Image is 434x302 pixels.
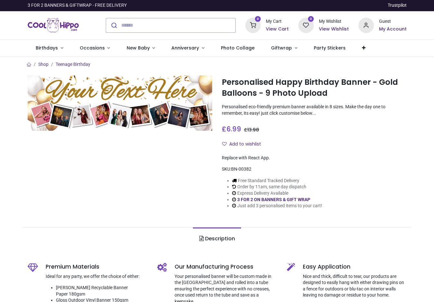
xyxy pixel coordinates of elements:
[163,40,213,57] a: Anniversary
[193,227,241,250] a: Description
[308,16,314,22] sup: 0
[118,40,163,57] a: New Baby
[38,62,49,67] a: Shop
[222,142,227,146] i: Add to wishlist
[222,124,241,134] span: £
[106,18,121,32] button: Submit
[237,197,310,202] a: 3 FOR 2 ON BANNERS & GIFT WRAP
[28,16,79,34] a: Logo of Cool Hippo
[244,127,259,133] span: £
[255,16,261,22] sup: 0
[46,263,148,271] h5: Premium Materials
[303,263,407,271] h5: Easy Application
[222,139,267,150] button: Add to wishlistAdd to wishlist
[46,273,148,280] p: Ideal for any party, we offer the choice of either:
[175,263,277,271] h5: Our Manufacturing Process
[298,22,314,27] a: 0
[232,203,322,209] li: Just add 3 personalised items to your cart!
[379,18,407,25] div: Guest
[379,26,407,32] a: My Account
[266,26,289,32] a: View Cart
[222,166,407,173] div: SKU:
[232,178,322,184] li: Free Standard Tracked Delivery
[127,45,150,51] span: New Baby
[314,45,346,51] span: Party Stickers
[222,77,407,99] h1: Personalised Happy Birthday Banner - Gold Balloons - 9 Photo Upload
[231,166,251,172] span: BN-00382
[222,155,407,161] div: Replace with React App.
[263,40,306,57] a: Giftwrap
[245,22,261,27] a: 0
[36,45,58,51] span: Birthdays
[171,45,199,51] span: Anniversary
[232,190,322,197] li: Express Delivery Available
[226,124,241,134] span: 6.99
[388,2,407,9] a: Trustpilot
[222,104,407,116] p: Personalised eco-friendly premium banner available in 8 sizes. Make the day one to remember, its ...
[221,45,255,51] span: Photo Collage
[80,45,105,51] span: Occasions
[56,62,90,67] a: Teenage Birthday
[56,285,148,297] li: [PERSON_NAME] Recyclable Banner Paper 180gsm
[266,18,289,25] div: My Cart
[28,40,72,57] a: Birthdays
[303,273,407,298] p: Nice and thick, difficult to tear, our products are designed to easily hang with either drawing p...
[319,26,349,32] a: View Wishlist
[319,18,349,25] div: My Wishlist
[232,184,322,190] li: Order by 11am, same day dispatch
[247,127,259,133] span: 13.98
[28,75,212,131] img: Personalised Happy Birthday Banner - Gold Balloons - 9 Photo Upload
[71,40,118,57] a: Occasions
[271,45,292,51] span: Giftwrap
[28,2,127,9] div: 3 FOR 2 BANNERS & GIFTWRAP - FREE DELIVERY
[28,16,79,34] img: Cool Hippo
